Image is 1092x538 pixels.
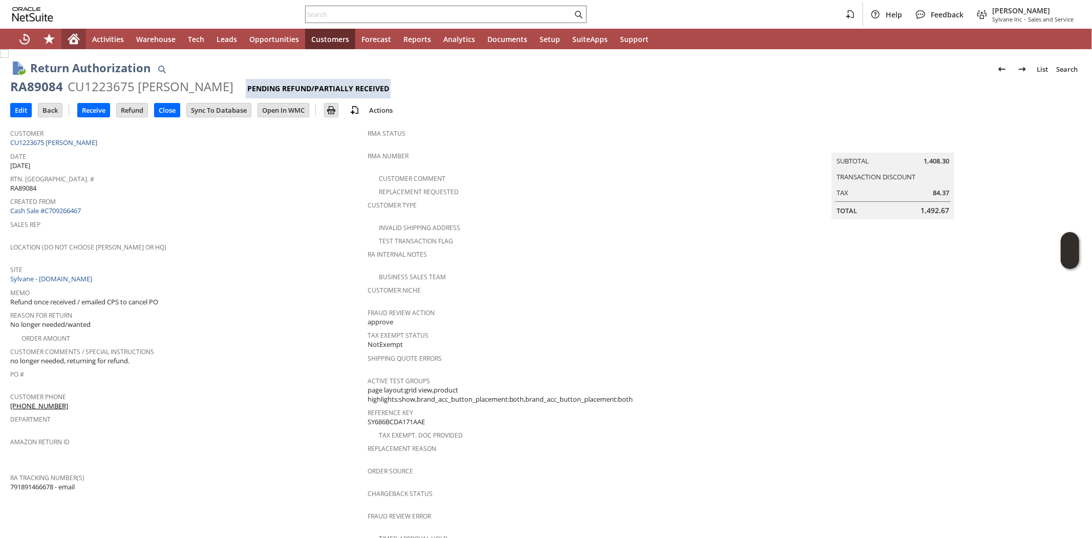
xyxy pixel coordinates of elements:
[10,161,30,171] span: [DATE]
[368,377,430,385] a: Active Test Groups
[368,152,409,160] a: RMA Number
[188,34,204,44] span: Tech
[481,29,533,49] a: Documents
[992,15,1022,23] span: Sylvane Inc
[368,408,413,417] a: Reference Key
[37,29,61,49] div: Shortcuts
[10,320,91,329] span: No longer needed/wanted
[368,250,427,259] a: RA Internal Notes
[368,385,720,404] span: page layout:grid view,product highlights:show,brand_acc_button_placement:both,brand_acc_button_pl...
[305,29,355,49] a: Customers
[10,356,130,366] span: no longer needed, returning for refund.
[379,273,446,281] a: Business Sales Team
[10,392,66,401] a: Customer Phone
[325,104,338,117] input: Print
[349,104,361,116] img: add-record.svg
[837,156,869,165] a: Subtotal
[1033,61,1052,77] a: List
[1024,15,1026,23] span: -
[368,512,431,521] a: Fraud Review Error
[130,29,182,49] a: Warehouse
[10,482,75,492] span: 791891466678 - email
[10,220,40,229] a: Sales Rep
[217,34,237,44] span: Leads
[379,237,453,245] a: Test Transaction Flag
[1061,232,1079,269] iframe: Click here to launch Oracle Guided Learning Help Panel
[10,175,94,183] a: Rtn. [GEOGRAPHIC_DATA]. #
[12,7,53,22] svg: logo
[249,34,299,44] span: Opportunities
[10,206,81,215] a: Cash Sale #C709266467
[361,34,391,44] span: Forecast
[10,197,56,206] a: Created From
[10,311,72,320] a: Reason For Return
[68,78,233,95] div: CU1223675 [PERSON_NAME]
[30,59,151,76] h1: Return Authorization
[379,188,459,196] a: Replacement Requested
[368,354,442,363] a: Shipping Quote Errors
[12,29,37,49] a: Recent Records
[379,223,460,232] a: Invalid Shipping Address
[10,473,84,482] a: RA Tracking Number(s)
[614,29,655,49] a: Support
[246,79,391,98] div: Pending Refund/Partially Received
[10,183,36,193] span: RA89084
[11,104,31,117] input: Edit
[10,370,24,379] a: PO #
[311,34,349,44] span: Customers
[86,29,130,49] a: Activities
[566,29,614,49] a: SuiteApps
[379,174,445,183] a: Customer Comment
[258,104,309,117] input: Open In WMC
[368,317,393,327] span: approve
[437,29,481,49] a: Analytics
[10,152,26,161] a: Date
[10,297,158,307] span: Refund once received / emailed CPS to cancel PO
[1061,251,1079,270] span: Oracle Guided Learning Widget. To move around, please hold and drag
[368,444,436,453] a: Replacement reason
[368,331,429,340] a: Tax Exempt Status
[10,129,44,138] a: Customer
[837,206,857,215] a: Total
[156,63,168,75] img: Quick Find
[68,33,80,45] svg: Home
[1028,15,1074,23] span: Sales and Service
[368,308,435,317] a: Fraud Review Action
[397,29,437,49] a: Reports
[379,431,463,440] a: Tax Exempt. Doc Provided
[10,274,95,283] a: Sylvane - [DOMAIN_NAME]
[43,33,55,45] svg: Shortcuts
[886,10,902,19] span: Help
[155,104,180,117] input: Close
[38,104,62,117] input: Back
[368,417,425,427] span: SY686BCDA171AAE
[837,188,848,197] a: Tax
[78,104,110,117] input: Receive
[325,104,337,116] img: Print
[10,288,30,297] a: Memo
[210,29,243,49] a: Leads
[10,347,154,356] a: Customer Comments / Special Instructions
[368,129,405,138] a: RMA Status
[243,29,305,49] a: Opportunities
[365,106,397,115] a: Actions
[572,8,585,20] svg: Search
[368,489,433,498] a: Chargeback Status
[996,63,1008,75] img: Previous
[117,104,147,117] input: Refund
[10,401,68,410] a: [PHONE_NUMBER]
[368,286,421,295] a: Customer Niche
[92,34,124,44] span: Activities
[136,34,176,44] span: Warehouse
[187,104,251,117] input: Sync To Database
[182,29,210,49] a: Tech
[355,29,397,49] a: Forecast
[10,415,51,424] a: Department
[368,467,413,475] a: Order Source
[620,34,649,44] span: Support
[403,34,431,44] span: Reports
[10,265,23,274] a: Site
[487,34,527,44] span: Documents
[10,78,63,95] div: RA89084
[1016,63,1029,75] img: Next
